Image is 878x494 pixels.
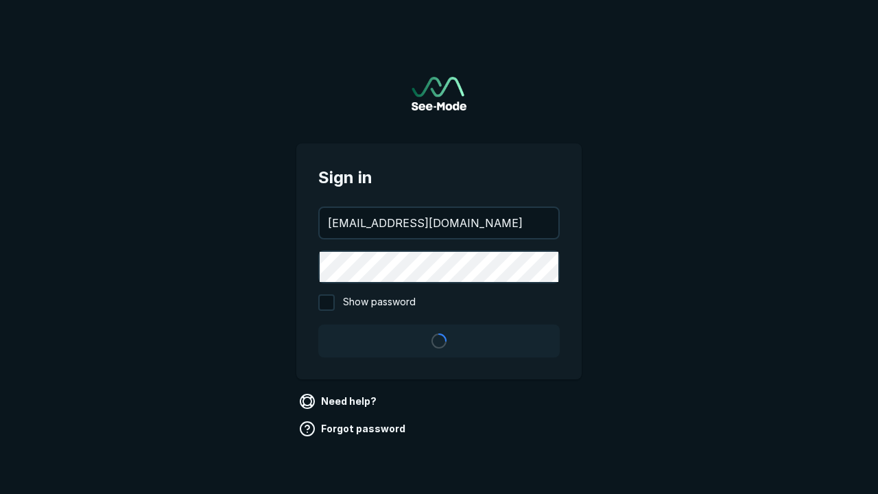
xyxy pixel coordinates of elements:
a: Forgot password [296,418,411,440]
span: Sign in [318,165,560,190]
a: Go to sign in [412,77,466,110]
span: Show password [343,294,416,311]
input: your@email.com [320,208,558,238]
a: Need help? [296,390,382,412]
img: See-Mode Logo [412,77,466,110]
